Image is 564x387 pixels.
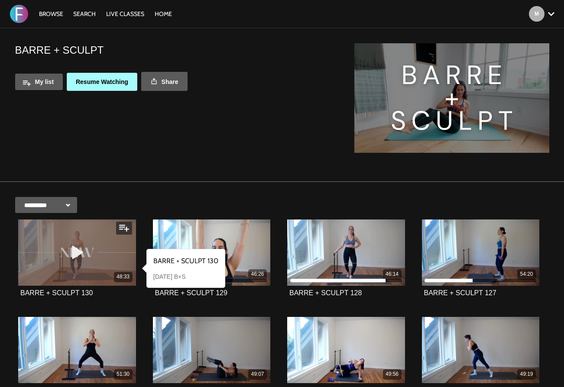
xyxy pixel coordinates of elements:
a: BARRE + SCULPT 129 46:26 [153,219,271,286]
strong: BARRE + SCULPT 130 [153,257,218,265]
strong: BARRE + SCULPT 128 [289,289,362,297]
a: Share [141,72,188,91]
strong: BARRE + SCULPT 130 [20,289,93,297]
nav: Primary [35,10,177,18]
a: LIVE CLASSES [102,10,149,18]
button: My list [15,74,63,90]
img: FORMATION [10,5,28,23]
a: BARRE + SCULPT 125 49:07 [153,317,271,383]
div: 48:33 [114,272,133,282]
div: 49:19 [517,369,536,379]
a: BARRE + SCULPT 130 [20,290,93,297]
strong: BARRE + SCULPT 127 [424,289,496,297]
a: BARRE + SCULPT 127 [424,290,496,297]
a: BARRE + SCULPT 128 [289,290,362,297]
strong: BARRE + SCULPT 129 [155,289,227,297]
div: 46:26 [248,269,267,279]
a: BARRE + SCULPT 130 48:33 [18,219,136,286]
div: 54:20 [517,269,536,279]
a: BARRE + SCULPT 126 51:30 [18,317,136,383]
a: BARRE + SCULPT 127 54:20 [422,219,540,286]
a: BARRE + SCULPT 128 46:14 [287,219,405,286]
a: BARRE + SCULPT 129 [155,290,227,297]
h1: BARRE + SCULPT [15,43,104,57]
p: [DATE] B+S [153,272,218,281]
a: HOME [150,10,176,18]
div: 49:56 [383,369,402,379]
a: Search [69,10,100,18]
div: 51:30 [114,369,133,379]
div: 46:14 [383,269,402,279]
a: Browse [35,10,68,18]
button: Add to my list [116,222,132,235]
a: Resume Watching [67,73,137,91]
img: BARRE + SCULPT [354,43,549,153]
a: BARRE + SCULPT 124 49:56 [287,317,405,383]
a: BARRE + SCULPT 123 49:19 [422,317,540,383]
div: 49:07 [248,369,267,379]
